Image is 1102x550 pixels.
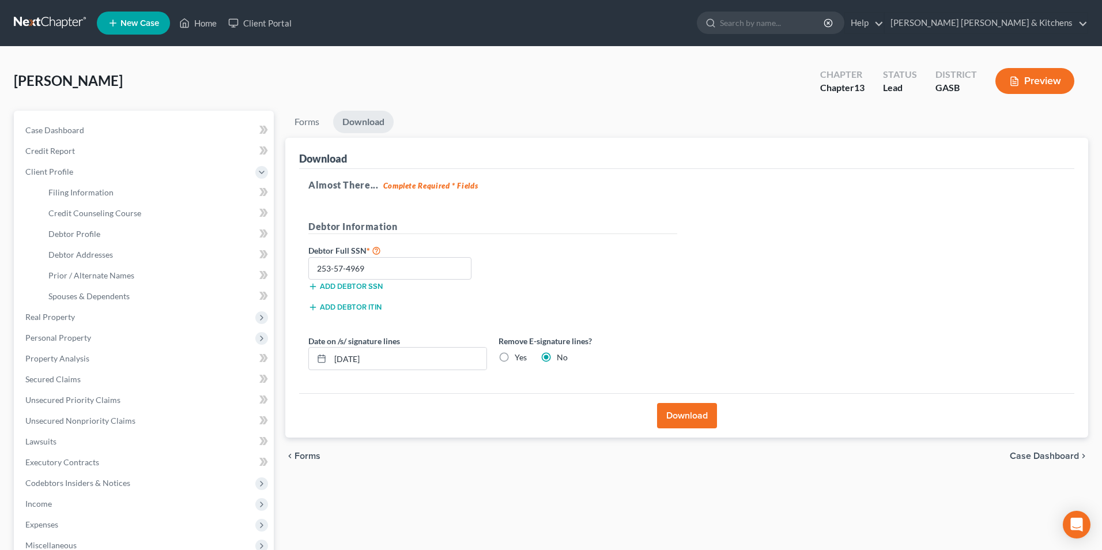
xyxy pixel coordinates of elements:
span: Unsecured Priority Claims [25,395,120,405]
div: Chapter [820,81,865,95]
label: Remove E-signature lines? [499,335,677,347]
div: Open Intercom Messenger [1063,511,1090,538]
a: Filing Information [39,182,274,203]
a: Help [845,13,884,33]
a: Debtor Profile [39,224,274,244]
span: Filing Information [48,187,114,197]
a: Unsecured Priority Claims [16,390,274,410]
a: Debtor Addresses [39,244,274,265]
label: Date on /s/ signature lines [308,335,400,347]
span: Case Dashboard [1010,451,1079,461]
span: Debtor Profile [48,229,100,239]
span: Codebtors Insiders & Notices [25,478,130,488]
div: District [935,68,977,81]
a: Case Dashboard [16,120,274,141]
a: Forms [285,111,329,133]
span: Forms [295,451,320,461]
div: Chapter [820,68,865,81]
a: Secured Claims [16,369,274,390]
span: Client Profile [25,167,73,176]
span: Spouses & Dependents [48,291,130,301]
input: MM/DD/YYYY [330,348,486,370]
span: Unsecured Nonpriority Claims [25,416,135,425]
label: Yes [515,352,527,363]
button: Add debtor ITIN [308,303,382,312]
a: Download [333,111,394,133]
span: 13 [854,82,865,93]
span: Debtor Addresses [48,250,113,259]
a: Home [173,13,222,33]
input: Search by name... [720,12,825,33]
a: Credit Report [16,141,274,161]
div: Lead [883,81,917,95]
a: Spouses & Dependents [39,286,274,307]
span: Miscellaneous [25,540,77,550]
label: No [557,352,568,363]
i: chevron_right [1079,451,1088,461]
span: Expenses [25,519,58,529]
a: Unsecured Nonpriority Claims [16,410,274,431]
span: [PERSON_NAME] [14,72,123,89]
h5: Debtor Information [308,220,677,234]
span: Executory Contracts [25,457,99,467]
a: Case Dashboard chevron_right [1010,451,1088,461]
div: GASB [935,81,977,95]
strong: Complete Required * Fields [383,181,478,190]
span: New Case [120,19,159,28]
span: Credit Report [25,146,75,156]
span: Credit Counseling Course [48,208,141,218]
a: Client Portal [222,13,297,33]
div: Download [299,152,347,165]
span: Real Property [25,312,75,322]
span: Income [25,499,52,508]
button: Add debtor SSN [308,282,383,291]
span: Property Analysis [25,353,89,363]
a: Executory Contracts [16,452,274,473]
span: Personal Property [25,333,91,342]
h5: Almost There... [308,178,1065,192]
a: Property Analysis [16,348,274,369]
input: XXX-XX-XXXX [308,257,471,280]
i: chevron_left [285,451,295,461]
button: Preview [995,68,1074,94]
a: [PERSON_NAME] [PERSON_NAME] & Kitchens [885,13,1088,33]
span: Secured Claims [25,374,81,384]
span: Prior / Alternate Names [48,270,134,280]
button: Download [657,403,717,428]
div: Status [883,68,917,81]
span: Case Dashboard [25,125,84,135]
a: Lawsuits [16,431,274,452]
button: chevron_left Forms [285,451,336,461]
a: Credit Counseling Course [39,203,274,224]
span: Lawsuits [25,436,56,446]
a: Prior / Alternate Names [39,265,274,286]
label: Debtor Full SSN [303,243,493,257]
